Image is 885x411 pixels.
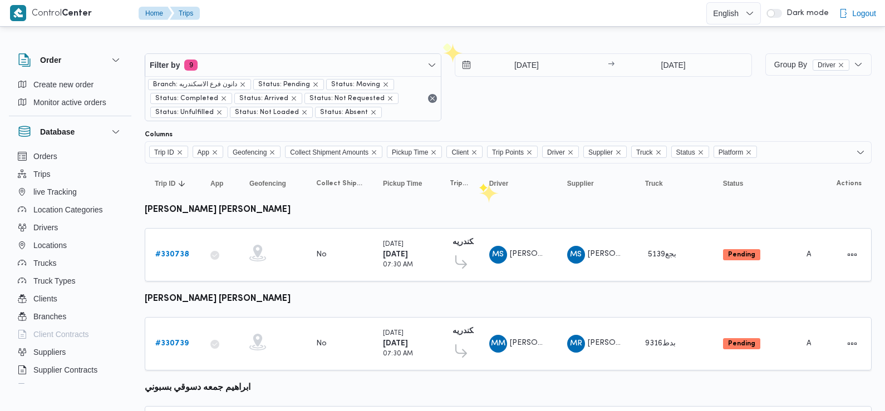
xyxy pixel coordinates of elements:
b: # 330738 [155,251,189,258]
small: [DATE] [383,241,404,247]
button: Devices [13,379,127,397]
span: Drivers [33,221,58,234]
b: Pending [728,340,755,347]
span: Status: Completed [155,93,218,103]
h3: Database [40,125,75,138]
span: Orders [33,150,57,163]
span: Geofencing [228,146,281,158]
span: Client [451,146,469,159]
a: #330738 [155,248,189,261]
button: Create new order [13,76,127,93]
span: Truck Types [33,274,75,288]
span: [PERSON_NAME] [PERSON_NAME] [510,250,639,258]
b: [PERSON_NAME] [PERSON_NAME] [145,206,291,214]
div: Muhammad Radha Ibrahem Said Ahmad Ali [567,335,585,353]
span: Admin [807,340,830,347]
button: Actions [843,246,861,264]
span: Geofencing [233,146,267,159]
span: Branch: دانون فرع الاسكندريه [153,80,237,90]
span: Devices [33,381,61,394]
span: Driver [542,146,579,158]
span: Supplier [583,146,627,158]
h3: Order [40,53,61,67]
button: remove selected entity [216,109,223,116]
span: Trip ID [149,146,188,158]
span: Platform [714,146,758,158]
div: Mahmood Sama Abadallah Ibrahem Khalaifah [489,246,507,264]
b: [DATE] [383,251,408,258]
span: Pickup Time [387,146,442,158]
span: Status [676,146,695,159]
span: App [198,146,209,159]
span: Trip Points [450,179,469,188]
button: Remove App from selection in this group [212,149,218,156]
span: Driver [813,60,849,71]
span: Branch: دانون فرع الاسكندريه [148,79,251,90]
button: Remove Geofencing from selection in this group [269,149,276,156]
span: Trip ID [154,146,174,159]
button: Branches [13,308,127,325]
button: remove selected entity [239,81,246,88]
button: remove selected entity [838,62,844,68]
div: Muhammad Mbrok Muhammad Abadalaatai [489,335,507,353]
b: # 330739 [155,340,189,347]
span: Truck [631,146,667,158]
span: Status: Arrived [234,93,302,104]
span: Status: Unfulfilled [150,107,228,118]
span: Logout [852,7,876,20]
button: Monitor active orders [13,93,127,111]
label: Columns [145,130,173,139]
span: Status: Moving [326,79,394,90]
button: Supplier [563,175,630,192]
button: App [206,175,234,192]
button: Remove Pickup Time from selection in this group [430,149,437,156]
span: Status: Completed [150,93,232,104]
span: Status: Arrived [239,93,288,103]
input: Press the down key to open a popover containing a calendar. [618,54,729,76]
button: Truck Types [13,272,127,290]
span: App [210,179,223,188]
span: App [193,146,223,158]
span: live Tracking [33,185,77,199]
button: Supplier Contracts [13,361,127,379]
small: 07:30 AM [383,262,413,268]
b: [PERSON_NAME] [PERSON_NAME] [145,295,291,303]
button: Open list of options [856,148,865,157]
button: remove selected entity [301,109,308,116]
button: Pickup Time [378,175,434,192]
span: Supplier [567,179,594,188]
button: Database [18,125,122,138]
span: Status: Pending [253,79,324,90]
button: Remove Supplier from selection in this group [615,149,622,156]
button: Orders [13,147,127,165]
button: Group ByDriverremove selected entity [765,53,872,76]
button: Suppliers [13,343,127,361]
span: Status: Absent [315,107,382,118]
div: No [316,250,327,260]
button: remove selected entity [220,95,227,102]
span: Actions [837,179,862,188]
button: Remove Collect Shipment Amounts from selection in this group [371,149,377,156]
button: Trucks [13,254,127,272]
div: Mahmood Sama Abadallah Ibrahem Khalaifah [567,246,585,264]
span: Branches [33,310,66,323]
span: Collect Shipment Amounts [285,146,382,158]
span: Trip Points [492,146,524,159]
span: Status: Not Requested [309,93,385,103]
span: Pickup Time [383,179,422,188]
button: Remove Platform from selection in this group [745,149,752,156]
span: MR [570,335,582,353]
button: Truck [641,175,707,192]
span: [PERSON_NAME] [PERSON_NAME] علي [588,339,733,346]
button: Trips [13,165,127,183]
button: Drivers [13,219,127,236]
button: remove selected entity [291,95,297,102]
div: → [608,61,614,69]
span: Trucks [33,256,56,270]
div: Order [9,76,131,116]
button: Status [719,175,791,192]
small: [DATE] [383,330,404,336]
b: دانون فرع الاسكندريه [453,328,520,335]
span: Pending [723,249,760,260]
span: Driver [818,60,835,70]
